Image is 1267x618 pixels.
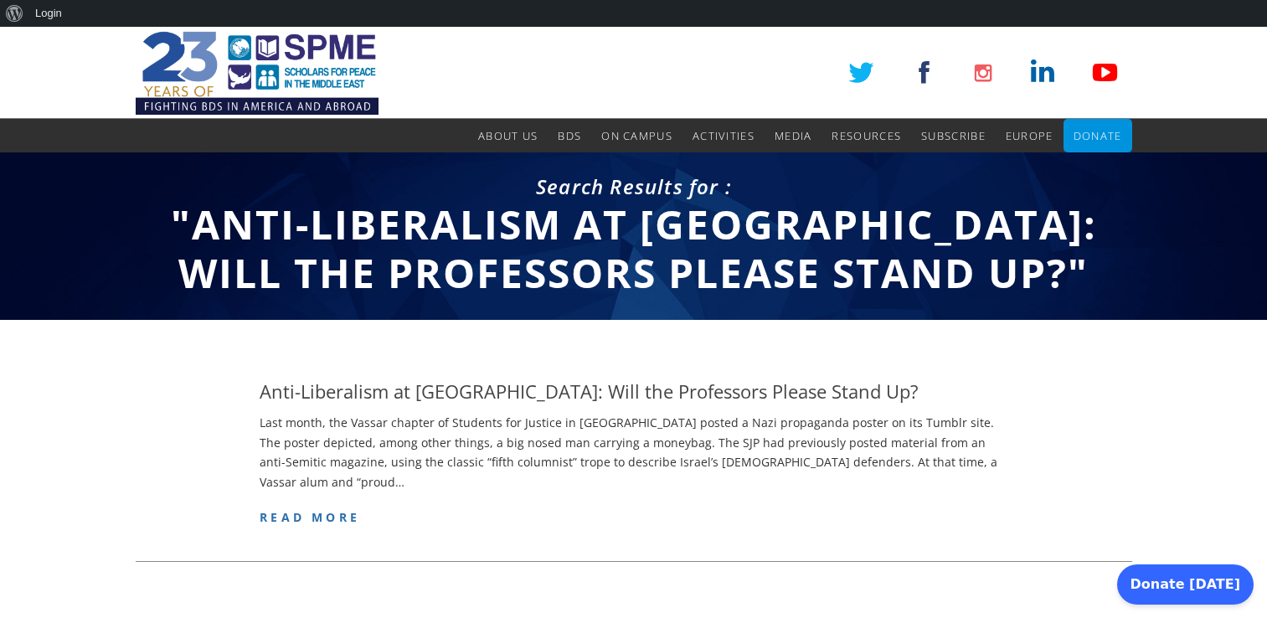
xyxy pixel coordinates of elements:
[1074,119,1122,152] a: Donate
[171,197,1097,300] span: "Anti-Liberalism at [GEOGRAPHIC_DATA]: Will the Professors Please Stand Up?"
[921,119,986,152] a: Subscribe
[601,119,672,152] a: On Campus
[1074,128,1122,143] span: Donate
[921,128,986,143] span: Subscribe
[693,119,755,152] a: Activities
[136,27,379,119] img: SPME
[478,119,538,152] a: About Us
[775,128,812,143] span: Media
[260,413,1007,492] p: Last month, the Vassar chapter of Students for Justice in [GEOGRAPHIC_DATA] posted a Nazi propaga...
[693,128,755,143] span: Activities
[601,128,672,143] span: On Campus
[260,509,360,525] a: read more
[1006,128,1053,143] span: Europe
[832,119,901,152] a: Resources
[832,128,901,143] span: Resources
[775,119,812,152] a: Media
[478,128,538,143] span: About Us
[260,379,919,404] h4: Anti-Liberalism at [GEOGRAPHIC_DATA]: Will the Professors Please Stand Up?
[1006,119,1053,152] a: Europe
[558,128,581,143] span: BDS
[136,173,1132,201] div: Search Results for :
[558,119,581,152] a: BDS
